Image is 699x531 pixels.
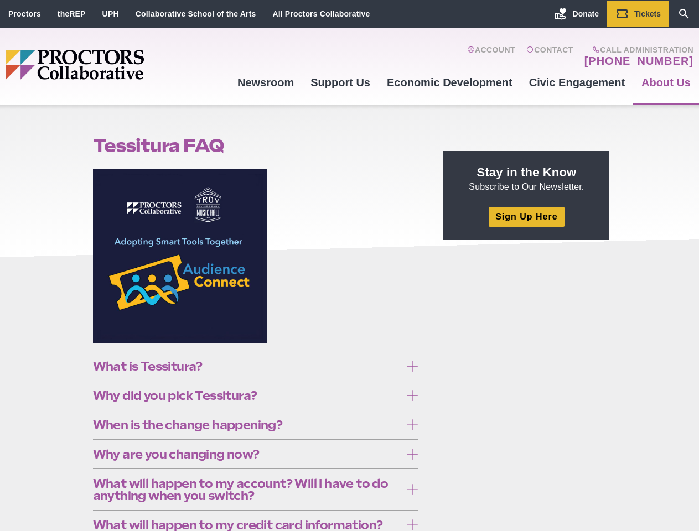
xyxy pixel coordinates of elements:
h1: Tessitura FAQ [93,135,418,156]
strong: Stay in the Know [477,165,577,179]
span: What is Tessitura? [93,360,401,372]
a: About Us [633,67,699,97]
a: Search [669,1,699,27]
span: What will happen to my account? Will I have to do anything when you switch? [93,477,401,502]
a: [PHONE_NUMBER] [584,54,693,67]
a: Sign Up Here [489,207,564,226]
span: When is the change happening? [93,419,401,431]
a: Civic Engagement [521,67,633,97]
a: Donate [546,1,607,27]
a: Proctors [8,9,41,18]
a: All Proctors Collaborative [272,9,370,18]
a: Newsroom [229,67,302,97]
span: Donate [573,9,599,18]
span: Tickets [634,9,661,18]
a: theREP [58,9,86,18]
span: Why are you changing now? [93,448,401,460]
a: Collaborative School of the Arts [136,9,256,18]
a: Contact [526,45,573,67]
img: Proctors logo [6,50,229,80]
a: Economic Development [379,67,521,97]
a: UPH [102,9,119,18]
span: Call Administration [581,45,693,54]
a: Tickets [607,1,669,27]
a: Account [467,45,515,67]
a: Support Us [302,67,379,97]
p: Subscribe to Our Newsletter. [457,164,596,193]
span: What will happen to my credit card information? [93,519,401,531]
span: Why did you pick Tessitura? [93,389,401,402]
